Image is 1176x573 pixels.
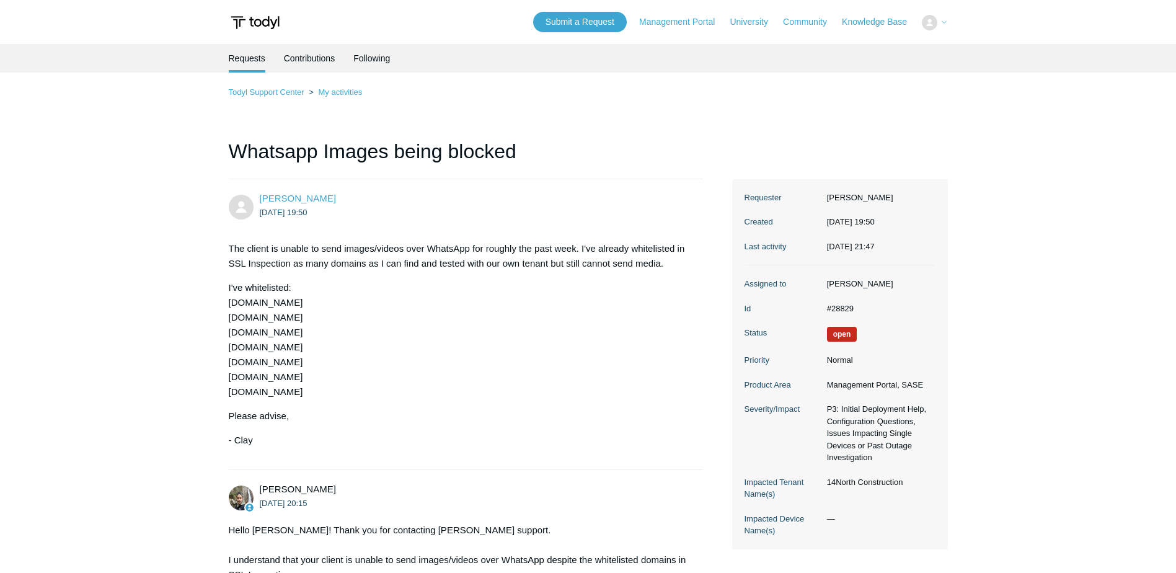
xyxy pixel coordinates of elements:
[821,476,935,489] dd: 14North Construction
[745,513,821,537] dt: Impacted Device Name(s)
[229,433,691,448] p: - Clay
[260,193,336,203] span: Clay Wiebe
[318,87,362,97] a: My activities
[745,379,821,391] dt: Product Area
[821,513,935,525] dd: —
[306,87,362,97] li: My activities
[260,484,336,494] span: Michael Tjader
[745,403,821,415] dt: Severity/Impact
[260,193,336,203] a: [PERSON_NAME]
[229,44,265,73] li: Requests
[639,16,727,29] a: Management Portal
[260,208,307,217] time: 2025-10-09T19:50:49Z
[229,87,307,97] li: Todyl Support Center
[827,327,857,342] span: We are working on a response for you
[745,354,821,366] dt: Priority
[229,409,691,424] p: Please advise,
[745,192,821,204] dt: Requester
[821,278,935,290] dd: [PERSON_NAME]
[229,87,304,97] a: Todyl Support Center
[745,327,821,339] dt: Status
[229,280,691,399] p: I've whitelisted: [DOMAIN_NAME] [DOMAIN_NAME] [DOMAIN_NAME] [DOMAIN_NAME] [DOMAIN_NAME] [DOMAIN_N...
[745,278,821,290] dt: Assigned to
[745,476,821,500] dt: Impacted Tenant Name(s)
[783,16,839,29] a: Community
[821,192,935,204] dd: [PERSON_NAME]
[745,303,821,315] dt: Id
[353,44,390,73] a: Following
[229,11,281,34] img: Todyl Support Center Help Center home page
[229,241,691,271] p: The client is unable to send images/videos over WhatsApp for roughly the past week. I've already ...
[842,16,919,29] a: Knowledge Base
[821,403,935,464] dd: P3: Initial Deployment Help, Configuration Questions, Issues Impacting Single Devices or Past Out...
[730,16,780,29] a: University
[284,44,335,73] a: Contributions
[745,216,821,228] dt: Created
[827,217,875,226] time: 2025-10-09T19:50:48+00:00
[821,354,935,366] dd: Normal
[260,499,307,508] time: 2025-10-09T20:15:03Z
[745,241,821,253] dt: Last activity
[821,303,935,315] dd: #28829
[229,136,704,179] h1: Whatsapp Images being blocked
[533,12,627,32] a: Submit a Request
[827,242,875,251] time: 2025-10-09T21:47:39+00:00
[821,379,935,391] dd: Management Portal, SASE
